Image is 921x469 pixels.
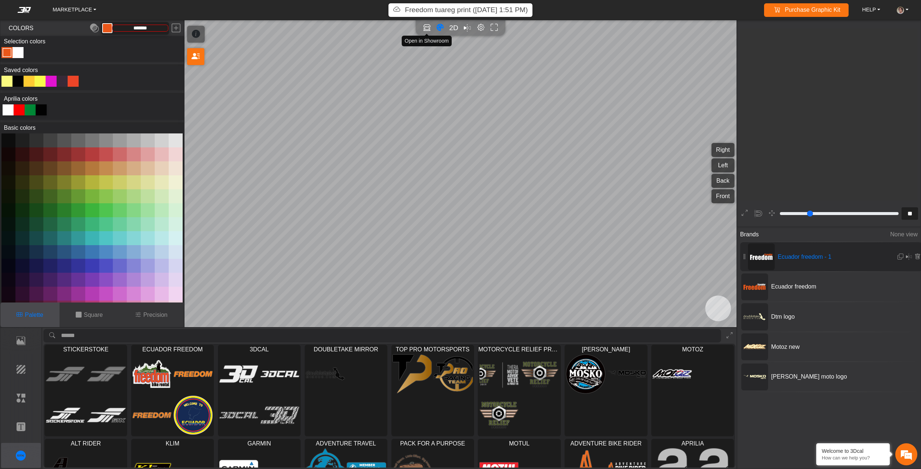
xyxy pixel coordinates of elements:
button: Left [711,158,734,172]
label: Saved colors [0,64,42,75]
button: Precision [119,302,184,327]
img: ecuador freedom 4 [133,354,171,393]
span: ADVENTURE BIKE RIDER [565,439,647,447]
div: #008836 [25,104,36,115]
div: #ff0000 [14,104,25,115]
label: Selection colors [4,37,46,46]
button: Expand Library [724,329,735,343]
p: Square [84,311,103,319]
button: Save color [172,22,180,35]
button: Snap to symmetry line [752,207,765,220]
p: Palette [25,311,43,319]
img: 3Dcal logo 4 [261,396,299,435]
div: #FFFFFF [12,47,24,58]
div: #FFCB32FF [24,76,35,87]
span: Brands [740,228,759,241]
div: #f9f94aff [35,76,46,87]
div: #c44fc41a [57,76,68,87]
span: KLIM [132,439,214,447]
button: Square [59,302,119,327]
span: ALT RIDER [45,439,127,447]
img: welcome to ecuador stamp [174,396,212,435]
button: Color tool [435,23,445,33]
p: Precision [143,311,168,319]
div: Welcome to 3Dcal [822,448,884,454]
img: stickerstoke logo 9 [87,354,126,393]
button: Open in Showroom [422,23,432,33]
button: Pan [766,208,778,219]
button: Freedom tuareg print ([DATE] 1:51 PM) [388,3,533,17]
span: MOSKO MOTO [565,345,647,353]
button: Full screen [489,23,500,33]
button: Toggle Transparency [90,22,99,35]
span: MOTORCYCLE RELIEF PROJECT [478,345,560,353]
button: 2D [448,23,459,33]
button: Duplicate [897,251,904,262]
img: freedom contour [133,396,171,435]
span: APRILIA [652,439,734,447]
span: COLORS [4,24,67,33]
a: MARKETPLACE [50,4,99,16]
span: STICKERSTOKE [45,345,127,353]
button: Editor settings [476,23,486,33]
span: DOUBLETAKE MIRROR [305,345,387,353]
button: Front [711,189,734,203]
img: EAD -TP [393,354,431,393]
label: Basic colors [0,122,39,133]
img: EAD -TP FULL [434,354,472,393]
img: MOSKO MOTO LOGO [607,354,646,393]
img: stickerstoke logo 3 [87,396,126,435]
a: HELP [859,4,883,16]
img: 3Dcal logo 2 [261,354,299,393]
div: #ffffff [3,104,14,115]
span: Dtm logo [768,312,876,321]
img: motoz new [653,354,691,393]
span: MOTOZ [652,345,734,353]
img: 3Dcal logo 1 [219,354,258,393]
div: #E113D0FF [46,76,57,87]
a: Purchase Graphic Kit [770,3,843,17]
img: DTM Logo [306,354,345,393]
div: Open in Showroom [402,36,452,46]
button: Current color [102,23,112,33]
span: Ecuador freedom [768,282,876,291]
input: search asset [61,329,721,343]
button: Mirror all [462,23,473,33]
div: #EC4528FF [68,76,79,87]
button: Delete [914,251,921,262]
span: 3DCAL [218,345,300,353]
span: TOP PRO MOTORSPORTS [392,345,474,353]
span: ECUADOR FREEDOM [132,345,214,353]
img: stickerstoke logo 2 [46,354,85,393]
button: Right [711,143,734,157]
label: Aprilia colors [0,93,41,104]
span: ADVENTURE TRAVEL [305,439,387,447]
img: stickerstoke logo 10 [46,396,85,435]
img: freedom [174,354,212,393]
img: mosko moto [566,354,605,393]
div: #FBFB80FF [1,76,12,87]
p: How can we help you? [822,455,884,461]
div: #020202 [36,104,47,115]
span: None view [890,228,918,241]
p: Freedom tuareg print (Sep 5, 2025, 1:51:19 PM) [405,5,528,15]
img: 3Dcal logo 3 [219,396,258,435]
button: Back [711,174,734,188]
div: #EA571A [1,47,12,58]
span: Ecuador freedom - 1 [775,253,882,261]
div: Color Toggle [0,36,184,62]
img: motorcycle relief project logo [480,396,518,435]
span: 2D [449,24,458,32]
button: Palette [0,302,60,327]
button: Expand 2D editor [739,208,750,219]
span: PACK FOR A PURPOSE [392,439,474,447]
img: Motorcycle Relief Project Logo [520,354,559,393]
button: Mirror [906,251,912,262]
span: GARMIN [218,439,300,447]
img: Motorcycle Relief Project Logo 2 [480,354,518,393]
span: MOTUL [478,439,560,447]
span: Motoz new [768,343,876,351]
span: Mosko moto logo [768,372,876,381]
button: Change element position [741,251,748,262]
div: #020202 [12,76,24,87]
